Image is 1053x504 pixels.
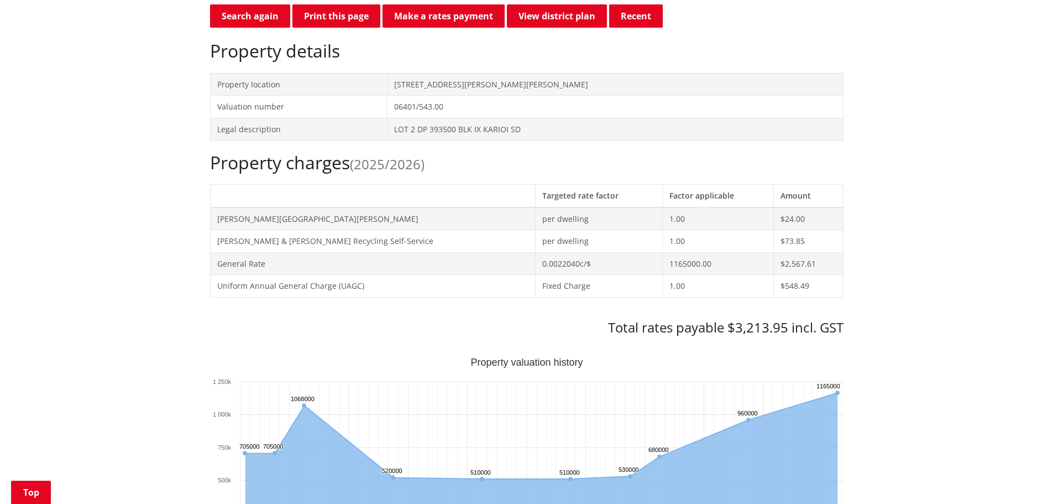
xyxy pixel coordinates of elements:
[387,118,843,141] td: LOT 2 DP 393500 BLK IX KARIOI SD
[11,481,51,504] a: Top
[535,252,662,275] td: 0.0022040c/$
[568,477,573,481] path: Tuesday, Jun 30, 12:00, 510,000. Capital Value.
[210,152,844,173] h2: Property charges
[273,451,277,455] path: Thursday, Jun 30, 12:00, 705,000. Capital Value.
[628,474,632,479] path: Friday, Jun 30, 12:00, 530,000. Capital Value.
[773,207,843,230] td: $24.00
[648,446,669,453] text: 680000
[609,4,663,28] button: Recent
[210,320,844,336] h3: Total rates payable $3,213.95 incl. GST
[383,4,505,28] a: Make a rates payment
[210,252,535,275] td: General Rate
[816,383,840,389] text: 1165000
[662,184,773,207] th: Factor applicable
[835,391,840,395] path: Sunday, Jun 30, 12:00, 1,165,000. Capital Value.
[382,467,402,474] text: 520000
[210,275,535,298] td: Uniform Annual General Charge (UAGC)
[470,357,583,368] text: Property valuation history
[480,477,484,481] path: Saturday, Jun 30, 12:00, 510,000. Capital Value.
[387,73,843,96] td: [STREET_ADDRESS][PERSON_NAME][PERSON_NAME]
[239,443,260,450] text: 705000
[243,451,247,455] path: Wednesday, Jun 30, 12:00, 705,000. Capital Value.
[773,184,843,207] th: Amount
[218,477,231,484] text: 500k
[292,4,380,28] button: Print this page
[535,275,662,298] td: Fixed Charge
[212,378,231,385] text: 1 250k
[535,207,662,230] td: per dwelling
[662,275,773,298] td: 1.00
[737,410,758,417] text: 960000
[263,443,284,450] text: 705000
[773,275,843,298] td: $548.49
[662,230,773,253] td: 1.00
[210,40,844,61] h2: Property details
[210,4,290,28] a: Search again
[210,73,387,96] td: Property location
[662,252,773,275] td: 1165000.00
[662,207,773,230] td: 1.00
[218,444,231,451] text: 750k
[773,252,843,275] td: $2,567.61
[559,469,580,476] text: 510000
[657,454,661,459] path: Saturday, Jun 30, 12:00, 680,000. Capital Value.
[301,403,306,408] path: Friday, Jun 30, 12:00, 1,068,000. Capital Value.
[210,230,535,253] td: [PERSON_NAME] & [PERSON_NAME] Recycling Self-Service
[210,207,535,230] td: [PERSON_NAME][GEOGRAPHIC_DATA][PERSON_NAME]
[291,396,315,402] text: 1068000
[507,4,607,28] a: View district plan
[391,475,395,480] path: Tuesday, Jun 30, 12:00, 520,000. Capital Value.
[387,96,843,118] td: 06401/543.00
[470,469,491,476] text: 510000
[350,155,425,173] span: (2025/2026)
[619,466,639,473] text: 530000
[210,96,387,118] td: Valuation number
[535,230,662,253] td: per dwelling
[1002,458,1042,497] iframe: Messenger Launcher
[535,184,662,207] th: Targeted rate factor
[746,418,751,422] path: Wednesday, Jun 30, 12:00, 960,000. Capital Value.
[773,230,843,253] td: $73.85
[212,411,231,418] text: 1 000k
[210,118,387,141] td: Legal description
